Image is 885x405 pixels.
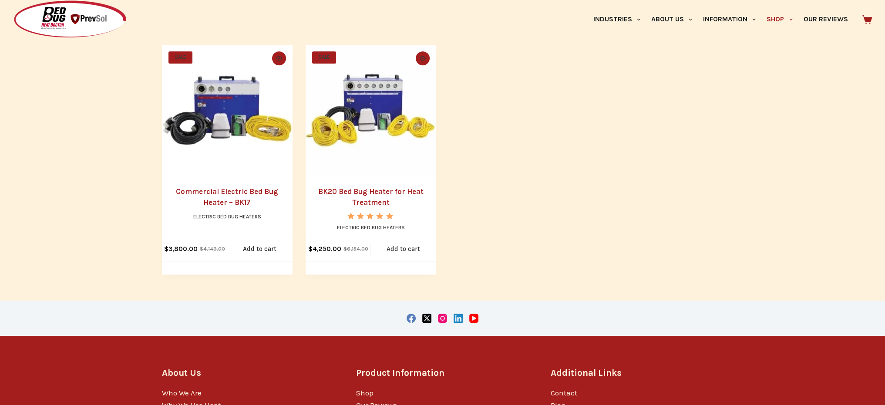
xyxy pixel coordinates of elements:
span: $ [200,246,203,252]
a: Commercial Electric Bed Bug Heater – BK17 [176,187,278,207]
a: Instagram [438,314,447,323]
a: YouTube [469,314,478,323]
bdi: 6,154.00 [343,246,368,252]
span: SALE [168,51,192,64]
span: Rated out of 5 [347,213,394,239]
a: Shop [356,388,374,397]
a: LinkedIn [454,314,463,323]
a: BK20 Bed Bug Heater for Heat Treatment [318,187,424,207]
span: SALE [312,51,336,64]
button: Quick view toggle [272,51,286,65]
div: Rated 5.00 out of 5 [347,213,394,219]
a: Facebook [407,314,416,323]
a: Add to cart: “BK20 Bed Bug Heater for Heat Treatment” [371,237,436,261]
h3: About Us [162,366,335,380]
span: $ [343,246,347,252]
a: X (Twitter) [422,314,431,323]
bdi: 4,149.00 [200,246,225,252]
a: BK20 Bed Bug Heater for Heat Treatment [306,45,436,175]
button: Open LiveChat chat widget [7,3,33,30]
span: $ [308,245,313,253]
a: Contact [551,388,577,397]
a: Add to cart: “Commercial Electric Bed Bug Heater - BK17” [227,237,293,261]
a: Electric Bed Bug Heaters [193,214,261,220]
a: Who We Are [162,388,202,397]
a: Electric Bed Bug Heaters [337,224,405,231]
bdi: 3,800.00 [164,245,198,253]
h3: Product Information [356,366,529,380]
span: $ [164,245,168,253]
a: Commercial Electric Bed Bug Heater - BK17 [162,45,293,175]
button: Quick view toggle [416,51,430,65]
h3: Additional Links [551,366,723,380]
bdi: 4,250.00 [308,245,341,253]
